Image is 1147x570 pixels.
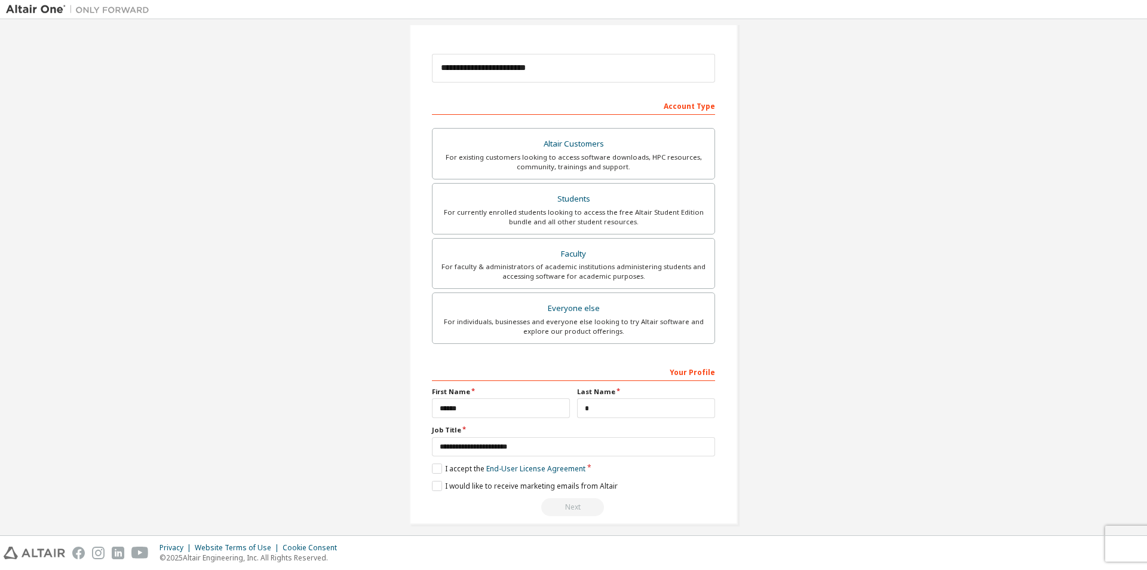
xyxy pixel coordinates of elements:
div: For currently enrolled students looking to access the free Altair Student Edition bundle and all ... [440,208,707,227]
img: facebook.svg [72,547,85,559]
label: I would like to receive marketing emails from Altair [432,481,618,491]
img: instagram.svg [92,547,105,559]
div: Faculty [440,246,707,263]
img: altair_logo.svg [4,547,65,559]
a: End-User License Agreement [486,464,585,474]
div: For existing customers looking to access software downloads, HPC resources, community, trainings ... [440,153,707,172]
label: First Name [432,387,570,397]
div: Students [440,191,707,208]
div: For faculty & administrators of academic institutions administering students and accessing softwa... [440,262,707,281]
img: youtube.svg [131,547,149,559]
label: I accept the [432,464,585,474]
img: linkedin.svg [112,547,124,559]
div: Account Type [432,96,715,115]
div: Your Profile [432,362,715,381]
div: Altair Customers [440,136,707,153]
div: For individuals, businesses and everyone else looking to try Altair software and explore our prod... [440,317,707,336]
div: Read and acccept EULA to continue [432,498,715,516]
label: Last Name [577,387,715,397]
div: Everyone else [440,300,707,317]
div: Privacy [160,543,195,553]
label: Job Title [432,425,715,435]
div: Cookie Consent [283,543,344,553]
div: Website Terms of Use [195,543,283,553]
img: Altair One [6,4,155,16]
p: © 2025 Altair Engineering, Inc. All Rights Reserved. [160,553,344,563]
